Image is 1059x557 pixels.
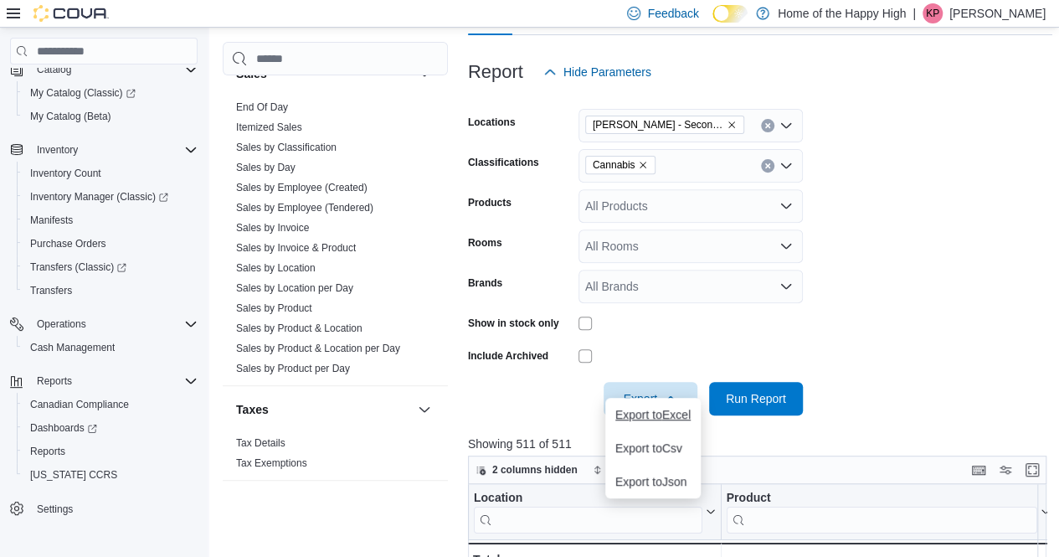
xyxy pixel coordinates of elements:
[585,156,656,174] span: Cannabis
[615,408,691,421] span: Export to Excel
[761,119,774,132] button: Clear input
[638,160,648,170] button: Remove Cannabis from selection in this group
[30,59,198,80] span: Catalog
[779,280,793,293] button: Open list of options
[30,371,198,391] span: Reports
[3,497,204,521] button: Settings
[30,237,106,250] span: Purchase Orders
[23,338,198,358] span: Cash Management
[236,241,356,255] span: Sales by Invoice & Product
[468,236,502,250] label: Rooms
[23,187,175,207] a: Inventory Manager (Classic)
[23,187,198,207] span: Inventory Manager (Classic)
[615,475,691,488] span: Export to Json
[223,97,448,385] div: Sales
[468,116,516,129] label: Locations
[586,460,679,480] button: 1 field sorted
[33,5,109,22] img: Cova
[236,221,309,235] span: Sales by Invoice
[236,161,296,174] span: Sales by Day
[474,491,702,534] div: Location
[995,460,1015,480] button: Display options
[17,416,204,440] a: Dashboards
[236,342,400,355] span: Sales by Product & Location per Day
[23,83,142,103] a: My Catalog (Classic)
[236,457,307,469] a: Tax Exemptions
[17,232,204,255] button: Purchase Orders
[779,159,793,173] button: Open list of options
[23,465,124,485] a: [US_STATE] CCRS
[30,140,198,160] span: Inventory
[236,401,411,418] button: Taxes
[236,202,373,214] a: Sales by Employee (Tendered)
[236,142,337,153] a: Sales by Classification
[492,463,578,477] span: 2 columns hidden
[23,257,198,277] span: Transfers (Classic)
[30,86,136,100] span: My Catalog (Classic)
[236,222,309,234] a: Sales by Invoice
[537,55,658,89] button: Hide Parameters
[236,322,362,334] a: Sales by Product & Location
[647,5,698,22] span: Feedback
[712,5,748,23] input: Dark Mode
[605,465,701,498] button: Export toJson
[30,445,65,458] span: Reports
[236,281,353,295] span: Sales by Location per Day
[37,63,71,76] span: Catalog
[17,162,204,185] button: Inventory Count
[30,260,126,274] span: Transfers (Classic)
[236,141,337,154] span: Sales by Classification
[23,281,198,301] span: Transfers
[236,437,285,449] a: Tax Details
[593,116,723,133] span: [PERSON_NAME] - Second Ave - Prairie Records
[236,436,285,450] span: Tax Details
[236,182,368,193] a: Sales by Employee (Created)
[236,401,269,418] h3: Taxes
[17,255,204,279] a: Transfers (Classic)
[912,3,916,23] p: |
[236,343,400,354] a: Sales by Product & Location per Day
[30,341,115,354] span: Cash Management
[236,282,353,294] a: Sales by Location per Day
[236,261,316,275] span: Sales by Location
[30,314,198,334] span: Operations
[23,234,198,254] span: Purchase Orders
[468,317,559,330] label: Show in stock only
[779,199,793,213] button: Open list of options
[468,349,548,363] label: Include Archived
[23,106,118,126] a: My Catalog (Beta)
[949,3,1046,23] p: [PERSON_NAME]
[23,210,198,230] span: Manifests
[23,338,121,358] a: Cash Management
[17,279,204,302] button: Transfers
[468,436,1052,452] p: Showing 511 of 511
[236,242,356,254] a: Sales by Invoice & Product
[726,491,1036,534] div: Product
[969,460,989,480] button: Keyboard shortcuts
[236,121,302,134] span: Itemized Sales
[23,395,198,415] span: Canadian Compliance
[474,491,702,507] div: Location
[726,491,1050,534] button: Product
[236,101,288,113] a: End Of Day
[30,167,101,180] span: Inventory Count
[23,106,198,126] span: My Catalog (Beta)
[23,83,198,103] span: My Catalog (Classic)
[23,465,198,485] span: Washington CCRS
[604,382,697,415] button: Export
[17,393,204,416] button: Canadian Compliance
[30,59,78,80] button: Catalog
[23,163,108,183] a: Inventory Count
[23,234,113,254] a: Purchase Orders
[23,210,80,230] a: Manifests
[17,209,204,232] button: Manifests
[709,382,803,415] button: Run Report
[563,64,651,80] span: Hide Parameters
[23,441,198,462] span: Reports
[17,105,204,128] button: My Catalog (Beta)
[236,181,368,194] span: Sales by Employee (Created)
[23,163,198,183] span: Inventory Count
[3,138,204,162] button: Inventory
[236,456,307,470] span: Tax Exemptions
